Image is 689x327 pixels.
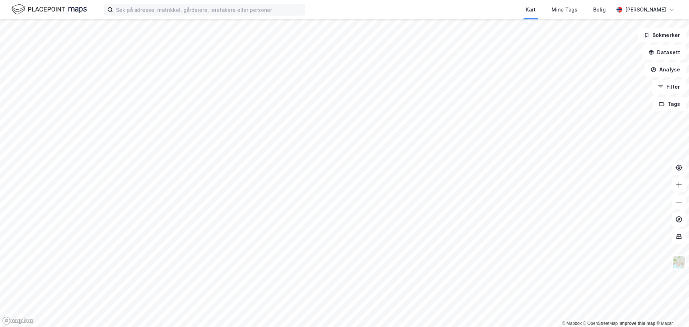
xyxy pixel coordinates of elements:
iframe: Chat Widget [653,293,689,327]
div: Kart [526,5,536,14]
img: logo.f888ab2527a4732fd821a326f86c7f29.svg [11,3,87,16]
div: [PERSON_NAME] [625,5,666,14]
input: Søk på adresse, matrikkel, gårdeiere, leietakere eller personer [113,4,305,15]
div: Mine Tags [552,5,577,14]
div: Kontrollprogram for chat [653,293,689,327]
div: Bolig [593,5,606,14]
